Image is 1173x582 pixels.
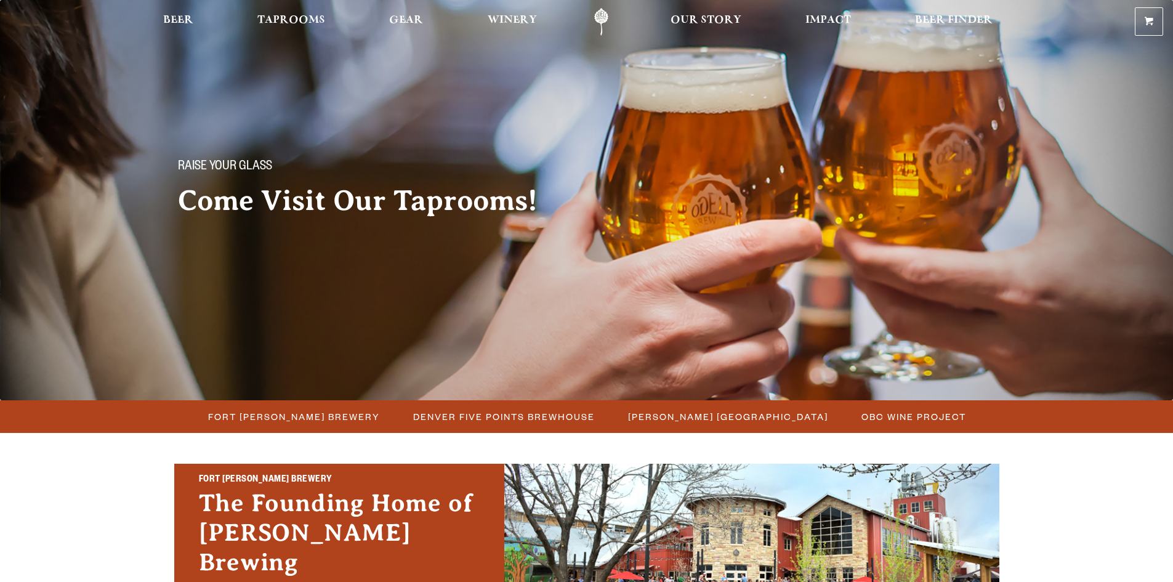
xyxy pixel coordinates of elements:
[201,408,386,426] a: Fort [PERSON_NAME] Brewery
[671,15,741,25] span: Our Story
[199,472,480,488] h2: Fort [PERSON_NAME] Brewery
[915,15,993,25] span: Beer Finder
[381,8,431,36] a: Gear
[861,408,966,426] span: OBC Wine Project
[178,185,562,216] h2: Come Visit Our Taprooms!
[578,8,624,36] a: Odell Home
[178,160,272,176] span: Raise your glass
[208,408,380,426] span: Fort [PERSON_NAME] Brewery
[257,15,325,25] span: Taprooms
[797,8,859,36] a: Impact
[488,15,537,25] span: Winery
[249,8,333,36] a: Taprooms
[163,15,193,25] span: Beer
[389,15,423,25] span: Gear
[854,408,972,426] a: OBC Wine Project
[413,408,595,426] span: Denver Five Points Brewhouse
[628,408,828,426] span: [PERSON_NAME] [GEOGRAPHIC_DATA]
[155,8,201,36] a: Beer
[805,15,851,25] span: Impact
[621,408,834,426] a: [PERSON_NAME] [GEOGRAPHIC_DATA]
[406,408,601,426] a: Denver Five Points Brewhouse
[480,8,545,36] a: Winery
[907,8,1001,36] a: Beer Finder
[663,8,749,36] a: Our Story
